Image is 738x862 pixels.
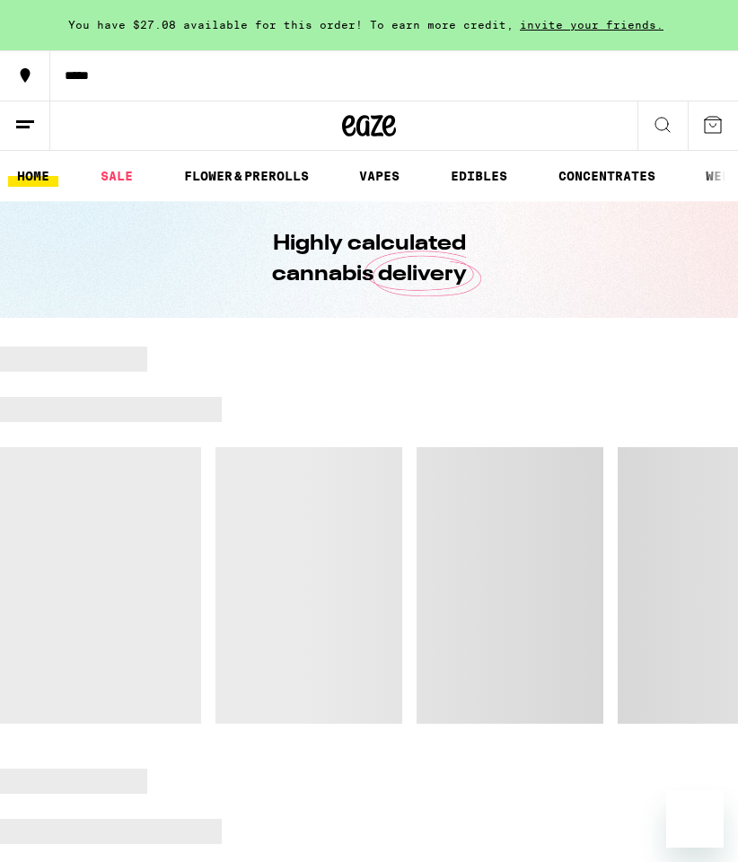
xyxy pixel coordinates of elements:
a: HOME [8,165,58,187]
a: SALE [92,165,142,187]
span: invite your friends. [514,19,670,31]
a: VAPES [350,165,409,187]
h1: Highly calculated cannabis delivery [221,229,517,290]
a: FLOWER & PREROLLS [175,165,318,187]
span: You have $27.08 available for this order! To earn more credit, [68,19,514,31]
a: CONCENTRATES [549,165,664,187]
a: EDIBLES [442,165,516,187]
iframe: Button to launch messaging window [666,790,724,848]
